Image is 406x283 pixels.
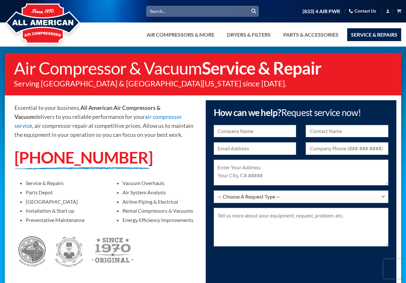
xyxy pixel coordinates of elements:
p: Preventative Maintenance [26,217,102,223]
button: Submit [249,6,258,16]
p: Service & Repairs [26,180,102,186]
input: Search… [146,6,259,16]
input: Company Phone (###-###-####) [306,142,388,155]
p: Air System Analysis [122,189,198,195]
p: [GEOGRAPHIC_DATA] [26,199,102,205]
p: Installation & Start up [26,208,102,214]
span: How can we help? [214,107,361,118]
a: [PHONE_NUMBER] [14,147,153,167]
a: Contact Us [349,6,376,16]
p: Rental Compressors & Vacuums [122,208,198,214]
a: View cart [397,7,401,15]
a: Air Compressors & More [143,28,218,41]
a: Service & Repairs [347,28,401,41]
strong: Service & Repair [202,58,321,78]
p: Parts Depot [26,189,102,195]
a: Dryers & Filters [223,28,275,41]
p: Energy Efficiency Improvements [122,217,198,223]
p: Airline Piping & Electrical [122,199,198,205]
input: Email Address [214,142,296,155]
a: (833) 4 AIR PWR [302,6,340,17]
input: Company Name [214,125,296,137]
span: Essential to your business, delivers to you reliable performance for your , air compressor repair... [14,104,194,138]
h1: Air Compressor & Vacuum [14,59,395,76]
a: Login [386,7,390,15]
span: Request service now! [281,107,361,118]
p: Serving [GEOGRAPHIC_DATA] & [GEOGRAPHIC_DATA][US_STATE] since [DATE]. [14,80,395,87]
a: Parts & Accessories [279,28,342,41]
iframe: reCAPTCHA [214,254,311,279]
input: Contact Name [306,125,388,137]
strong: All American Air Compressors & Vacuum [14,104,161,120]
p: Vacuum Overhauls [122,180,198,186]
